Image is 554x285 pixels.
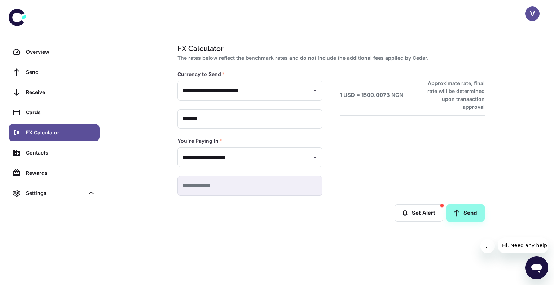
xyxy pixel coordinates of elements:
[26,68,95,76] div: Send
[9,164,100,182] a: Rewards
[395,204,443,222] button: Set Alert
[525,6,540,21] button: V
[26,129,95,137] div: FX Calculator
[177,43,482,54] h1: FX Calculator
[9,104,100,121] a: Cards
[525,256,548,279] iframe: Button to launch messaging window
[9,124,100,141] a: FX Calculator
[26,189,84,197] div: Settings
[9,144,100,161] a: Contacts
[26,88,95,96] div: Receive
[498,237,548,253] iframe: Message from company
[26,108,95,116] div: Cards
[9,184,100,202] div: Settings
[340,91,403,99] h6: 1 USD = 1500.0073 NGN
[480,239,495,253] iframe: Close message
[26,149,95,157] div: Contacts
[9,63,100,81] a: Send
[446,204,485,222] a: Send
[419,79,485,111] h6: Approximate rate, final rate will be determined upon transaction approval
[310,152,320,162] button: Open
[26,48,95,56] div: Overview
[310,85,320,95] button: Open
[26,169,95,177] div: Rewards
[9,43,100,61] a: Overview
[177,137,222,144] label: You're Paying In
[9,84,100,101] a: Receive
[4,5,52,11] span: Hi. Need any help?
[177,71,225,78] label: Currency to Send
